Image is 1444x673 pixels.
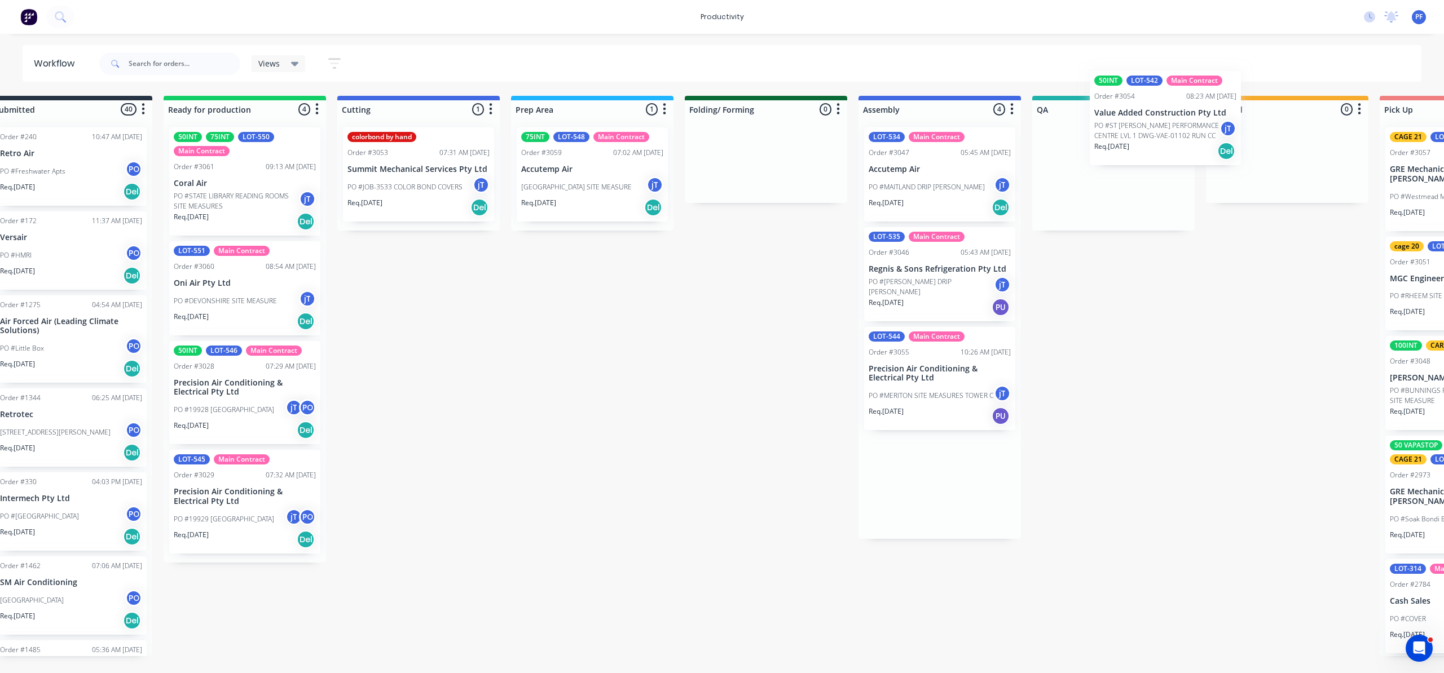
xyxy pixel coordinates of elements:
input: Search for orders... [129,52,240,75]
span: PF [1415,12,1423,22]
span: Views [258,57,280,69]
div: Workflow [34,57,80,70]
div: productivity [695,8,750,25]
iframe: Intercom live chat [1406,635,1433,662]
img: Factory [20,8,37,25]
